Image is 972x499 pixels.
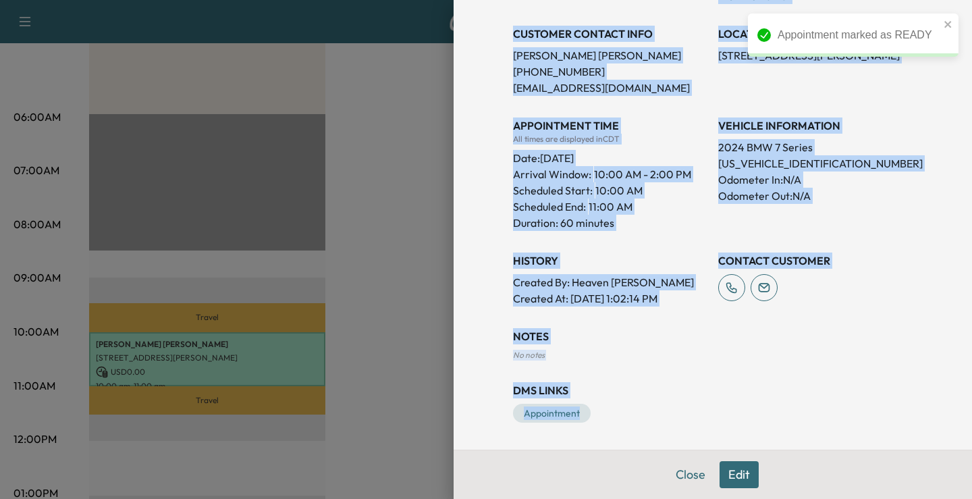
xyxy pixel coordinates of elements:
button: Edit [720,461,759,488]
p: Created At : [DATE] 1:02:14 PM [513,290,707,307]
button: Close [667,461,714,488]
span: 10:00 AM - 2:00 PM [594,166,691,182]
p: Odometer In: N/A [718,172,913,188]
p: 11:00 AM [589,199,632,215]
p: 10:00 AM [595,182,643,199]
p: Arrival Window: [513,166,707,182]
p: [STREET_ADDRESS][PERSON_NAME] [718,47,913,63]
h3: APPOINTMENT TIME [513,117,707,134]
div: No notes [513,350,913,361]
button: close [944,19,953,30]
p: Scheduled End: [513,199,586,215]
h3: CONTACT CUSTOMER [718,253,913,269]
p: Scheduled Start: [513,182,593,199]
div: All times are displayed in CDT [513,134,707,145]
h3: VEHICLE INFORMATION [718,117,913,134]
h3: DMS Links [513,382,913,398]
p: Created By : Heaven [PERSON_NAME] [513,274,707,290]
p: 2024 BMW 7 Series [718,139,913,155]
h3: LOCATION [718,26,913,42]
h3: CUSTOMER CONTACT INFO [513,26,707,42]
a: Appointment [513,404,591,423]
p: Duration: 60 minutes [513,215,707,231]
h3: NOTES [513,328,913,344]
p: [US_VEHICLE_IDENTIFICATION_NUMBER] [718,155,913,172]
div: Date: [DATE] [513,145,707,166]
p: [PHONE_NUMBER] [513,63,707,80]
p: Odometer Out: N/A [718,188,913,204]
h3: History [513,253,707,269]
p: [EMAIL_ADDRESS][DOMAIN_NAME] [513,80,707,96]
p: [PERSON_NAME] [PERSON_NAME] [513,47,707,63]
div: Appointment marked as READY [778,27,940,43]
